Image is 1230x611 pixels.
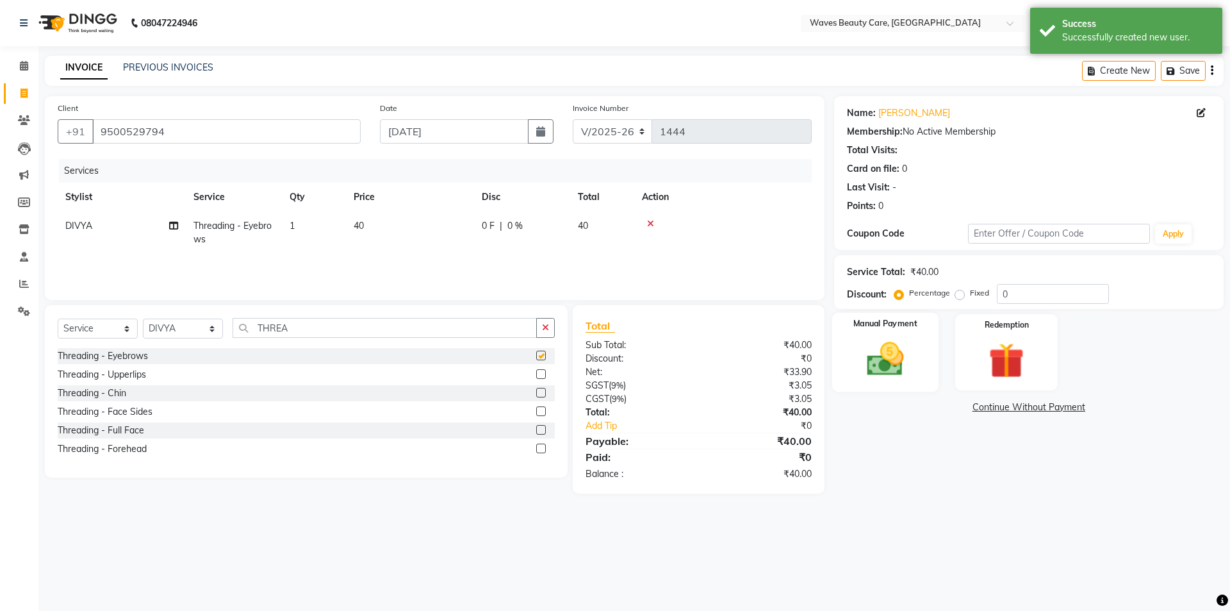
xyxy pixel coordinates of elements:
span: 1 [290,220,295,231]
th: Action [634,183,812,212]
div: ( ) [576,392,698,406]
div: ₹40.00 [698,339,821,352]
span: 9% [612,394,624,404]
div: ₹3.05 [698,392,821,406]
label: Manual Payment [853,318,917,330]
input: Enter Offer / Coupon Code [968,224,1150,244]
img: _cash.svg [855,338,915,380]
span: 40 [578,220,588,231]
div: Service Total: [847,265,905,279]
th: Price [346,183,474,212]
label: Fixed [970,287,989,299]
span: 40 [354,220,364,231]
button: Create New [1082,61,1156,81]
div: Sub Total: [576,339,698,352]
div: ₹3.05 [698,379,821,392]
div: ₹0 [719,419,821,433]
label: Invoice Number [573,103,628,114]
label: Date [380,103,397,114]
div: Threading - Face Sides [58,405,152,419]
th: Total [570,183,634,212]
th: Qty [282,183,346,212]
div: Threading - Forehead [58,442,147,456]
div: Threading - Upperlips [58,368,146,381]
span: CGST [586,393,609,405]
a: PREVIOUS INVOICES [123,62,213,73]
div: Threading - Chin [58,387,126,400]
div: ₹40.00 [910,265,939,279]
th: Service [186,183,282,212]
div: ₹0 [698,449,821,465]
div: ₹33.90 [698,365,821,379]
span: Total [586,319,615,333]
div: Successfully created new user. [1062,31,1213,44]
span: 0 % [507,219,523,233]
span: DIVYA [65,220,92,231]
img: logo [33,5,120,41]
span: 0 F [482,219,495,233]
div: Membership: [847,125,903,138]
a: Continue Without Payment [837,401,1221,414]
div: Card on file: [847,162,899,176]
div: 0 [878,199,883,213]
div: ₹0 [698,352,821,365]
div: Threading - Eyebrows [58,349,148,363]
label: Percentage [909,287,950,299]
div: ₹40.00 [698,433,821,449]
img: _gift.svg [978,339,1035,383]
div: ₹40.00 [698,406,821,419]
input: Search or Scan [233,318,537,338]
div: Name: [847,106,876,120]
div: Paid: [576,449,698,465]
div: Coupon Code [847,227,968,240]
span: Threading - Eyebrows [193,220,272,245]
div: Threading - Full Face [58,424,144,437]
div: Total: [576,406,698,419]
div: Discount: [576,352,698,365]
div: Payable: [576,433,698,449]
th: Disc [474,183,570,212]
div: Balance : [576,467,698,481]
th: Stylist [58,183,186,212]
b: 08047224946 [141,5,197,41]
label: Client [58,103,78,114]
span: | [500,219,502,233]
div: - [892,181,896,194]
a: [PERSON_NAME] [878,106,950,120]
div: Total Visits: [847,144,898,157]
span: 9% [611,380,623,390]
div: Success [1062,17,1213,31]
div: Last Visit: [847,181,890,194]
div: Services [59,159,821,183]
div: Points: [847,199,876,213]
div: ₹40.00 [698,467,821,481]
label: Redemption [985,319,1029,331]
div: Net: [576,365,698,379]
div: ( ) [576,379,698,392]
button: Save [1161,61,1206,81]
a: INVOICE [60,56,108,80]
input: Search by Name/Mobile/Email/Code [92,119,361,144]
span: SGST [586,380,609,391]
button: Apply [1155,224,1192,244]
div: Discount: [847,288,887,301]
div: No Active Membership [847,125,1211,138]
a: Add Tip [576,419,719,433]
div: 0 [902,162,907,176]
button: +91 [58,119,94,144]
